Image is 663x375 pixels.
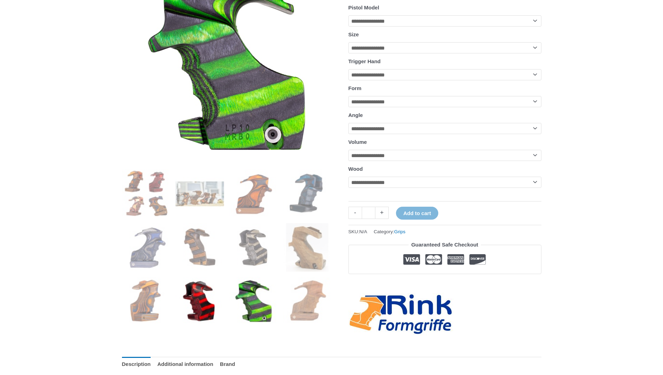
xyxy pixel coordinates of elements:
button: Add to cart [396,207,438,220]
img: Rink Air Pistol Grip - Image 8 [283,223,332,272]
img: Rink Air Pistol Grip - Image 2 [175,169,224,218]
label: Trigger Hand [348,58,381,64]
a: + [375,207,389,219]
img: Rink Air Pistol Grip - Image 7 [229,223,278,272]
a: Description [122,357,151,372]
a: - [348,207,362,219]
legend: Guaranteed Safe Checkout [409,240,481,250]
label: Wood [348,166,363,172]
a: Grips [394,229,405,234]
img: Rink Air Pistol Grip - Image 12 [283,277,332,325]
img: Rink Air Pistol Grip - Image 6 [175,223,224,272]
label: Volume [348,139,367,145]
span: N/A [359,229,367,234]
img: Rink Air Pistol Grip - Image 5 [122,223,171,272]
label: Pistol Model [348,5,379,10]
span: Category: [374,227,405,236]
img: Rink Air Pistol Grip - Image 10 [175,277,224,325]
iframe: Customer reviews powered by Trustpilot [348,279,541,288]
a: Rink-Formgriffe [348,293,453,336]
span: SKU: [348,227,367,236]
img: Rink Air Pistol Grip - Image 4 [283,169,332,218]
label: Size [348,31,359,37]
img: Rink Air Pistol Grip - Image 3 [229,169,278,218]
img: Rink Air Pistol Grip [122,169,171,218]
img: Rink Air Pistol Grip - Image 11 [229,277,278,325]
label: Form [348,85,362,91]
a: Brand [220,357,235,372]
input: Product quantity [362,207,375,219]
a: Additional information [157,357,213,372]
label: Angle [348,112,363,118]
img: Rink Air Pistol Grip - Image 9 [122,277,171,325]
